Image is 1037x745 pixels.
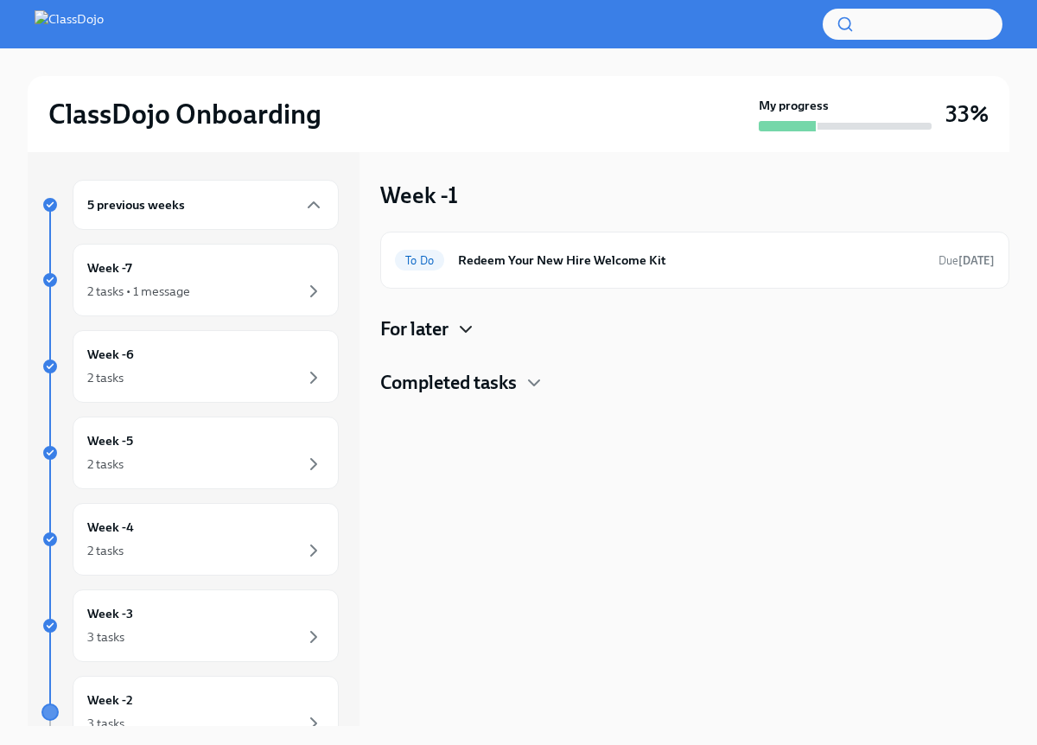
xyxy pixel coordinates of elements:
div: 2 tasks • 1 message [87,283,190,300]
h6: Week -4 [87,518,134,537]
h3: Week -1 [380,180,458,211]
h6: Week -3 [87,604,133,623]
div: 2 tasks [87,369,124,386]
div: 5 previous weeks [73,180,339,230]
h6: Week -6 [87,345,134,364]
span: Due [938,254,995,267]
a: Week -62 tasks [41,330,339,403]
a: Week -72 tasks • 1 message [41,244,339,316]
h6: Redeem Your New Hire Welcome Kit [458,251,925,270]
h6: 5 previous weeks [87,195,185,214]
div: 3 tasks [87,715,124,732]
h2: ClassDojo Onboarding [48,97,321,131]
h4: For later [380,316,449,342]
a: Week -42 tasks [41,503,339,576]
a: To DoRedeem Your New Hire Welcome KitDue[DATE] [395,246,995,274]
a: Week -33 tasks [41,589,339,662]
div: Completed tasks [380,370,1009,396]
h4: Completed tasks [380,370,517,396]
h6: Week -7 [87,258,132,277]
span: To Do [395,254,444,267]
span: October 23rd, 2025 11:00 [938,252,995,269]
div: 2 tasks [87,455,124,473]
h6: Week -2 [87,691,133,710]
strong: [DATE] [958,254,995,267]
a: Week -52 tasks [41,417,339,489]
div: 3 tasks [87,628,124,646]
h6: Week -5 [87,431,133,450]
div: For later [380,316,1009,342]
h3: 33% [945,99,989,130]
div: 2 tasks [87,542,124,559]
strong: My progress [759,97,829,114]
img: ClassDojo [35,10,104,38]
